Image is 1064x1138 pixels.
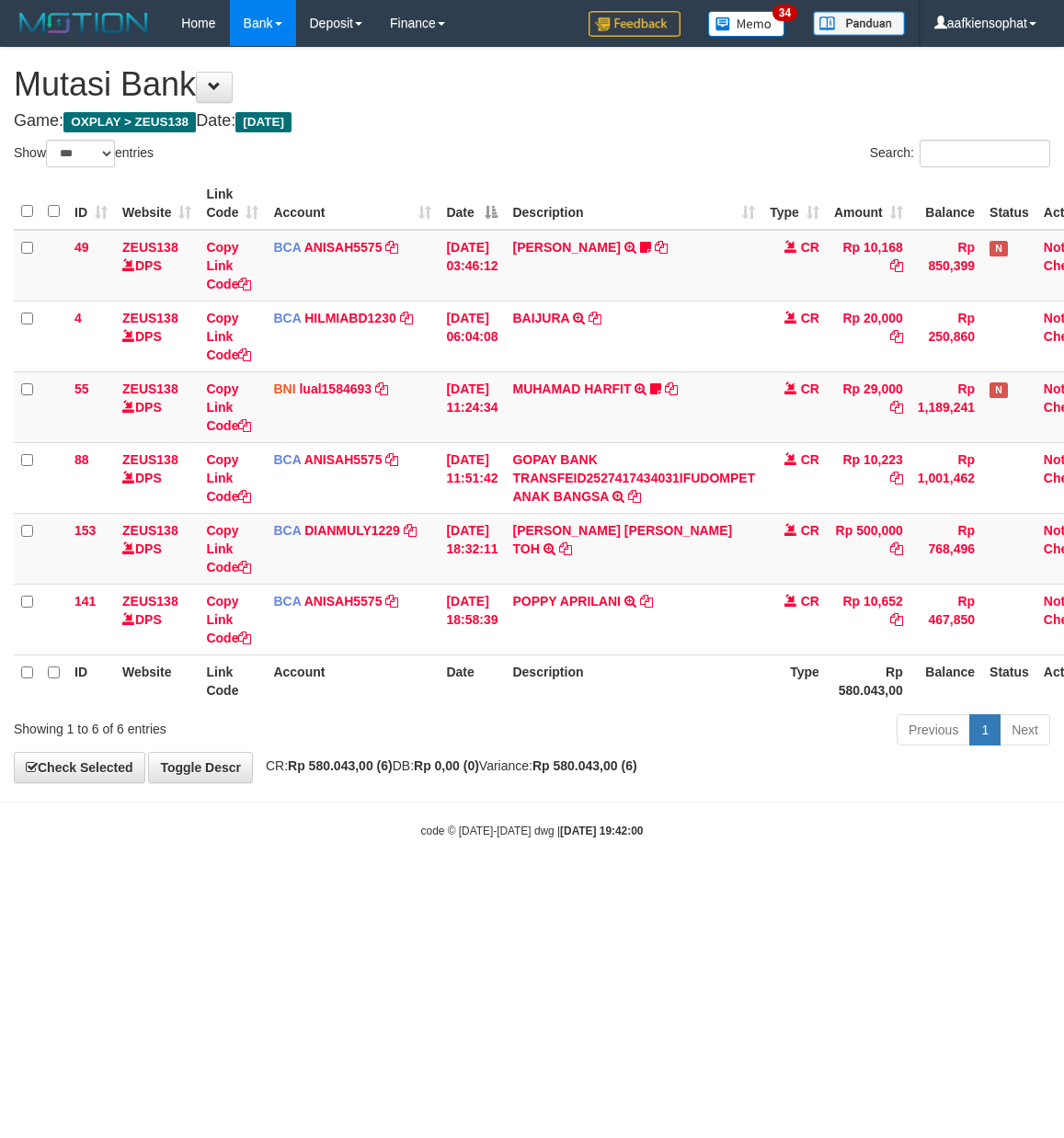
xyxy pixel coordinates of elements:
a: Copy Rp 10,652 to clipboard [890,612,903,627]
span: BCA [273,311,301,325]
th: Link Code [199,654,266,707]
a: Copy HILMIABD1230 to clipboard [400,311,413,325]
input: Search: [920,140,1050,167]
a: Copy MUHAMAD HARFIT to clipboard [665,381,678,396]
th: Status [982,177,1036,230]
a: Copy Rp 29,000 to clipboard [890,400,903,415]
a: Copy Link Code [206,523,251,575]
select: Showentries [46,140,115,167]
td: [DATE] 06:04:08 [439,301,505,371]
a: lual1584693 [299,381,372,396]
span: 49 [74,240,89,255]
span: CR [801,452,819,467]
td: [DATE] 11:51:42 [439,442,505,513]
a: Copy CARINA OCTAVIA TOH to clipboard [559,541,572,556]
th: Rp 580.043,00 [827,654,910,707]
td: DPS [115,230,199,302]
a: Copy DIANMULY1229 to clipboard [404,523,417,538]
a: Copy INA PAUJANAH to clipboard [655,240,668,255]
a: MUHAMAD HARFIT [512,381,631,396]
span: BCA [273,523,301,538]
th: ID: activate to sort column ascending [67,177,115,230]
th: Type: activate to sort column ascending [762,177,827,230]
a: 1 [969,714,1001,745]
td: DPS [115,584,199,654]
th: Balance [910,177,982,230]
td: Rp 20,000 [827,301,910,371]
a: ZEUS138 [122,523,178,538]
a: GOPAY BANK TRANSFEID2527417434031IFUDOMPET ANAK BANGSA [512,452,755,504]
th: Description: activate to sort column ascending [505,177,762,230]
a: Copy Rp 10,223 to clipboard [890,471,903,485]
a: ZEUS138 [122,381,178,396]
h1: Mutasi Bank [14,66,1050,103]
td: Rp 10,223 [827,442,910,513]
th: Website: activate to sort column ascending [115,177,199,230]
td: DPS [115,301,199,371]
a: ZEUS138 [122,240,178,255]
td: Rp 250,860 [910,301,982,371]
a: Copy Link Code [206,381,251,433]
td: Rp 10,168 [827,230,910,302]
span: [DATE] [235,112,292,132]
span: BCA [273,594,301,609]
small: code © [DATE]-[DATE] dwg | [421,825,644,837]
th: Description [505,654,762,707]
span: CR [801,523,819,538]
a: ZEUS138 [122,311,178,325]
th: ID [67,654,115,707]
a: ANISAH5575 [304,594,383,609]
strong: [DATE] 19:42:00 [560,825,643,837]
td: [DATE] 18:32:11 [439,513,505,584]
h4: Game: Date: [14,112,1050,131]
th: Status [982,654,1036,707]
td: Rp 1,001,462 [910,442,982,513]
th: Website [115,654,199,707]
img: Button%20Memo.svg [708,11,785,37]
span: BCA [273,452,301,467]
span: OXPLAY > ZEUS138 [63,112,196,132]
th: Account [266,654,439,707]
td: Rp 467,850 [910,584,982,654]
th: Account: activate to sort column ascending [266,177,439,230]
a: Copy ANISAH5575 to clipboard [385,594,398,609]
a: [PERSON_NAME] [PERSON_NAME] TOH [512,523,732,556]
span: CR [801,594,819,609]
span: CR [801,311,819,325]
strong: Rp 0,00 (0) [414,758,479,773]
span: Has Note [990,241,1008,256]
a: ANISAH5575 [304,240,383,255]
th: Amount: activate to sort column ascending [827,177,910,230]
th: Balance [910,654,982,707]
td: DPS [115,371,199,442]
td: Rp 500,000 [827,513,910,584]
a: BAIJURA [512,311,569,325]
label: Search: [870,140,1050,167]
strong: Rp 580.043,00 (6) [288,758,393,773]
a: ZEUS138 [122,594,178,609]
span: 4 [74,311,82,325]
a: Copy Link Code [206,594,251,645]
td: [DATE] 03:46:12 [439,230,505,302]
td: Rp 10,652 [827,584,910,654]
div: Showing 1 to 6 of 6 entries [14,712,429,738]
span: 88 [74,452,89,467]
a: Copy lual1584693 to clipboard [375,381,388,396]
img: MOTION_logo.png [14,9,154,37]
td: [DATE] 11:24:34 [439,371,505,442]
td: [DATE] 18:58:39 [439,584,505,654]
th: Date: activate to sort column descending [439,177,505,230]
a: POPPY APRILANI [512,594,620,609]
a: Copy BAIJURA to clipboard [589,311,601,325]
span: 141 [74,594,96,609]
a: HILMIABD1230 [304,311,396,325]
span: 34 [772,5,797,21]
img: Feedback.jpg [589,11,681,37]
a: Previous [897,714,970,745]
td: DPS [115,513,199,584]
a: DIANMULY1229 [304,523,400,538]
a: Copy GOPAY BANK TRANSFEID2527417434031IFUDOMPET ANAK BANGSA to clipboard [628,489,641,504]
a: [PERSON_NAME] [512,240,620,255]
span: CR: DB: Variance: [257,758,637,773]
strong: Rp 580.043,00 (6) [532,758,637,773]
